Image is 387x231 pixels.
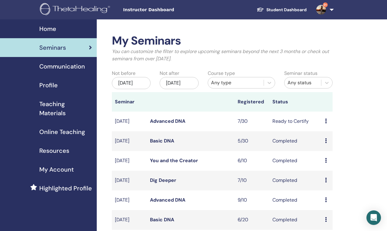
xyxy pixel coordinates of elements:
[269,171,322,190] td: Completed
[252,4,311,15] a: Student Dashboard
[112,190,147,210] td: [DATE]
[288,79,318,86] div: Any status
[235,131,270,151] td: 5/30
[39,165,74,174] span: My Account
[39,62,85,71] span: Communication
[235,112,270,131] td: 7/30
[269,92,322,112] th: Status
[150,216,174,223] a: Basic DNA
[150,118,185,124] a: Advanced DNA
[269,151,322,171] td: Completed
[160,70,179,77] label: Not after
[112,70,135,77] label: Not before
[235,92,270,112] th: Registered
[150,157,198,164] a: You and the Creator
[150,138,174,144] a: Basic DNA
[112,171,147,190] td: [DATE]
[257,7,264,12] img: graduation-cap-white.svg
[39,127,85,136] span: Online Teaching
[323,2,328,7] span: 9+
[112,151,147,171] td: [DATE]
[284,70,317,77] label: Seminar status
[269,131,322,151] td: Completed
[235,151,270,171] td: 6/10
[112,131,147,151] td: [DATE]
[235,210,270,230] td: 6/20
[316,5,326,15] img: default.jpg
[123,7,214,13] span: Instructor Dashboard
[39,99,92,118] span: Teaching Materials
[366,210,381,225] div: Open Intercom Messenger
[112,92,147,112] th: Seminar
[235,190,270,210] td: 9/10
[208,70,235,77] label: Course type
[269,210,322,230] td: Completed
[112,210,147,230] td: [DATE]
[112,112,147,131] td: [DATE]
[112,48,333,62] p: You can customize the filter to explore upcoming seminars beyond the next 3 months or check out s...
[269,112,322,131] td: Ready to Certify
[235,171,270,190] td: 7/10
[269,190,322,210] td: Completed
[39,184,92,193] span: Highlighted Profile
[112,34,333,48] h2: My Seminars
[40,3,112,17] img: logo.png
[39,43,66,52] span: Seminars
[160,77,198,89] div: [DATE]
[150,177,176,183] a: Dig Deeper
[150,197,185,203] a: Advanced DNA
[39,24,56,33] span: Home
[211,79,261,86] div: Any type
[39,146,69,155] span: Resources
[39,81,58,90] span: Profile
[112,77,151,89] div: [DATE]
